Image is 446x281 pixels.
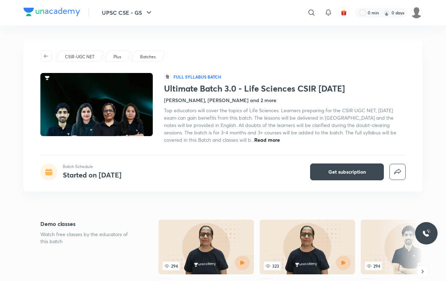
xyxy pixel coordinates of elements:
span: Read more [254,136,280,143]
button: avatar [338,7,349,18]
img: avatar [341,9,347,16]
span: 323 [264,262,281,270]
a: Batches [139,54,157,60]
p: Watch free classes by the educators of this batch [40,231,136,245]
span: हि [164,73,171,81]
span: Top educators will cover the topics of Life Sciences. Learners preparing for the CSIR UGC NET, [D... [164,107,396,143]
p: Full Syllabus Batch [173,74,221,80]
p: Batches [140,54,156,60]
a: Plus [112,54,123,60]
h4: Started on [DATE] [63,170,122,180]
span: 294 [163,262,179,270]
span: Get subscription [328,168,366,175]
button: UPSC CSE - GS [98,6,157,20]
img: ttu [422,229,431,237]
h1: Ultimate Batch 3.0 - Life Sciences CSIR [DATE] [164,83,406,94]
img: Company Logo [24,8,80,16]
img: renuka [411,7,422,19]
a: Company Logo [24,8,80,18]
span: 294 [365,262,382,270]
h5: Demo classes [40,220,136,228]
p: Batch Schedule [63,163,122,170]
h4: [PERSON_NAME], [PERSON_NAME] and 2 more [164,96,276,104]
p: CSIR-UGC NET [65,54,94,60]
img: streak [383,9,390,16]
p: Plus [113,54,121,60]
button: Get subscription [310,163,384,180]
img: Thumbnail [39,72,154,137]
a: CSIR-UGC NET [64,54,96,60]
